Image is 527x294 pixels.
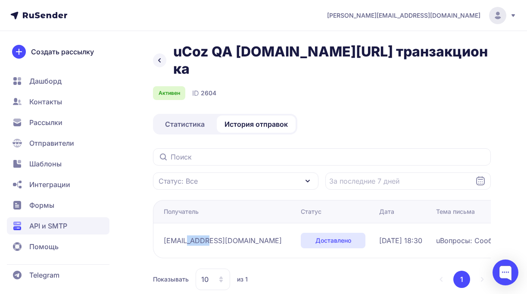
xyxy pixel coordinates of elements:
span: 10 [201,274,209,285]
span: Telegram [29,270,59,280]
div: Статус [301,207,321,216]
span: Помощь [29,241,59,252]
div: Получатель [164,207,199,216]
input: Datepicker input [325,172,491,190]
div: ID [192,88,216,98]
a: Telegram [7,266,109,284]
span: Создать рассылку [31,47,94,57]
span: [EMAIL_ADDRESS][DOMAIN_NAME] [164,235,282,246]
span: Интеграции [29,179,70,190]
a: Статистика [155,116,215,133]
button: 1 [453,271,470,288]
span: История отправок [225,119,288,129]
span: [DATE] 18:30 [379,235,422,246]
span: из 1 [237,275,248,284]
h1: uCoz QA [DOMAIN_NAME][URL] транзакционка [173,43,491,78]
span: Рассылки [29,117,62,128]
span: Отправители [29,138,74,148]
span: Активен [159,90,180,97]
span: API и SMTP [29,221,67,231]
span: Контакты [29,97,62,107]
span: 2604 [201,89,216,97]
span: [PERSON_NAME][EMAIL_ADDRESS][DOMAIN_NAME] [327,11,480,20]
span: Статистика [165,119,205,129]
span: Формы [29,200,54,210]
span: Дашборд [29,76,62,86]
div: Тема письма [436,207,475,216]
span: Статус: Все [159,176,198,186]
span: Доставлено [315,236,351,245]
a: История отправок [217,116,296,133]
span: Показывать [153,275,189,284]
input: Поиск [153,148,491,166]
div: Дата [379,207,394,216]
span: Шаблоны [29,159,62,169]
